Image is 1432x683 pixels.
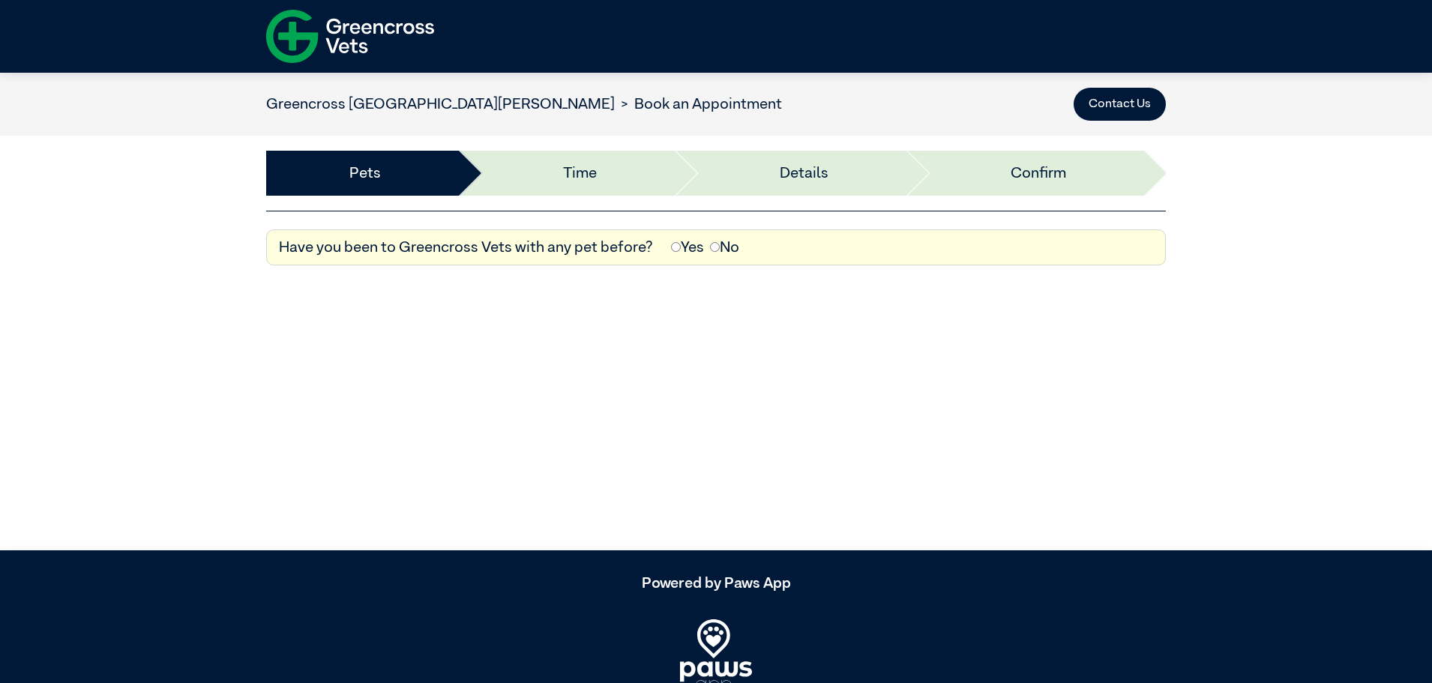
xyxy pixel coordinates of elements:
[615,93,782,115] li: Book an Appointment
[279,236,653,259] label: Have you been to Greencross Vets with any pet before?
[710,236,739,259] label: No
[349,162,381,184] a: Pets
[266,97,615,112] a: Greencross [GEOGRAPHIC_DATA][PERSON_NAME]
[266,93,782,115] nav: breadcrumb
[710,242,720,252] input: No
[1074,88,1166,121] button: Contact Us
[671,236,704,259] label: Yes
[266,574,1166,592] h5: Powered by Paws App
[671,242,681,252] input: Yes
[266,4,434,69] img: f-logo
